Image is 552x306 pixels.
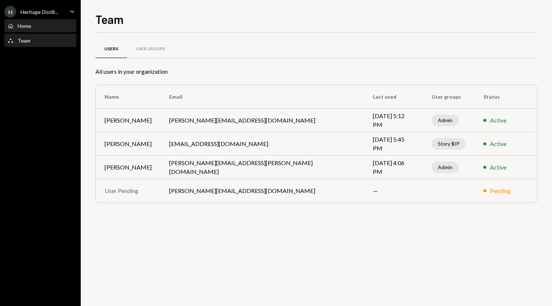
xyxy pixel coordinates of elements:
[105,186,152,195] div: User Pending
[364,109,423,132] td: [DATE] 5:12 PM
[18,37,30,44] div: Team
[364,156,423,179] td: [DATE] 4:06 PM
[18,23,31,29] div: Home
[4,34,76,47] a: Team
[432,161,459,173] div: Admin
[104,46,118,52] div: Users
[432,114,459,126] div: Admin
[490,139,506,148] div: Active
[4,6,16,18] div: H
[96,132,160,156] td: [PERSON_NAME]
[96,109,160,132] td: [PERSON_NAME]
[160,132,364,156] td: [EMAIL_ADDRESS][DOMAIN_NAME]
[364,179,423,203] td: —
[4,19,76,32] a: Home
[95,12,124,26] h1: Team
[127,40,174,59] a: User Groups
[96,156,160,179] td: [PERSON_NAME]
[490,186,511,195] div: Pending
[364,85,423,109] th: Last used
[95,40,127,59] a: Users
[160,85,364,109] th: Email
[160,109,364,132] td: [PERSON_NAME][EMAIL_ADDRESS][DOMAIN_NAME]
[96,85,160,109] th: Name
[490,163,506,172] div: Active
[21,9,58,15] div: Heritage Distill...
[160,179,364,203] td: [PERSON_NAME][EMAIL_ADDRESS][DOMAIN_NAME]
[136,46,165,52] div: User Groups
[490,116,506,125] div: Active
[95,67,537,76] div: All users in your organization
[160,156,364,179] td: [PERSON_NAME][EMAIL_ADDRESS][PERSON_NAME][DOMAIN_NAME]
[432,138,466,150] div: Story $IP
[475,85,519,109] th: Status
[364,132,423,156] td: [DATE] 5:45 PM
[423,85,475,109] th: User groups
